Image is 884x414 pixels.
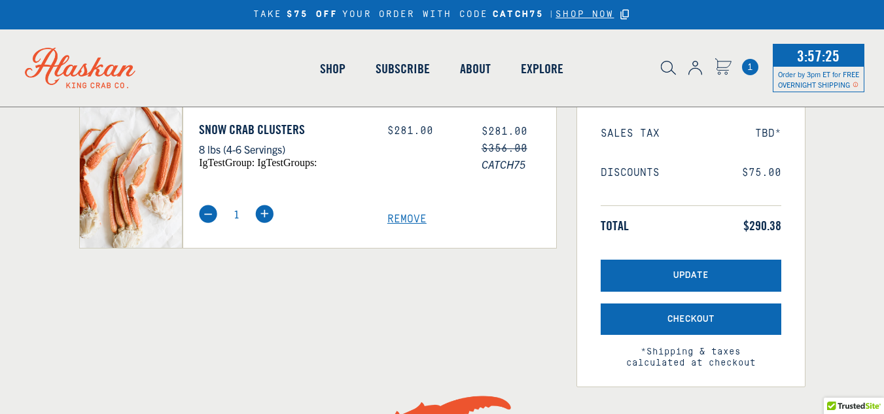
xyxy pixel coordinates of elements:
span: $281.00 [482,126,527,137]
img: Alaskan King Crab Co. logo [7,29,154,107]
img: minus [199,205,217,223]
div: TAKE YOUR ORDER WITH CODE | [253,7,631,22]
span: Checkout [667,314,715,325]
span: Order by 3pm ET for FREE OVERNIGHT SHIPPING [778,69,859,89]
button: Update [601,260,781,292]
img: search [661,61,676,75]
p: 8 lbs (4-6 Servings) [199,141,368,158]
a: Cart [715,58,732,77]
a: SHOP NOW [556,9,614,20]
a: Shop [305,31,361,106]
strong: $75 OFF [287,9,338,20]
span: igTestGroups: [257,157,317,168]
s: $356.00 [482,143,527,154]
span: Total [601,218,629,233]
span: Update [673,270,709,281]
span: 1 [742,59,758,75]
span: igTestGroup: [199,157,255,168]
span: Shipping Notice Icon [853,80,858,89]
a: Explore [506,31,578,106]
img: account [688,61,702,75]
a: Remove [387,213,556,226]
img: Snow Crab Clusters - 8 lbs (4-6 Servings) [80,99,183,248]
span: Discounts [601,167,660,179]
span: 3:57:25 [794,43,843,69]
button: Checkout [601,303,781,336]
a: Snow Crab Clusters [199,122,368,137]
img: plus [255,205,274,223]
a: Subscribe [361,31,445,106]
span: Sales Tax [601,128,660,140]
span: CATCH75 [482,156,556,173]
a: Cart [742,59,758,75]
div: $281.00 [387,125,462,137]
span: $75.00 [742,167,781,179]
strong: CATCH75 [493,9,544,20]
span: *Shipping & taxes calculated at checkout [601,335,781,369]
span: $290.38 [743,218,781,233]
a: About [445,31,506,106]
